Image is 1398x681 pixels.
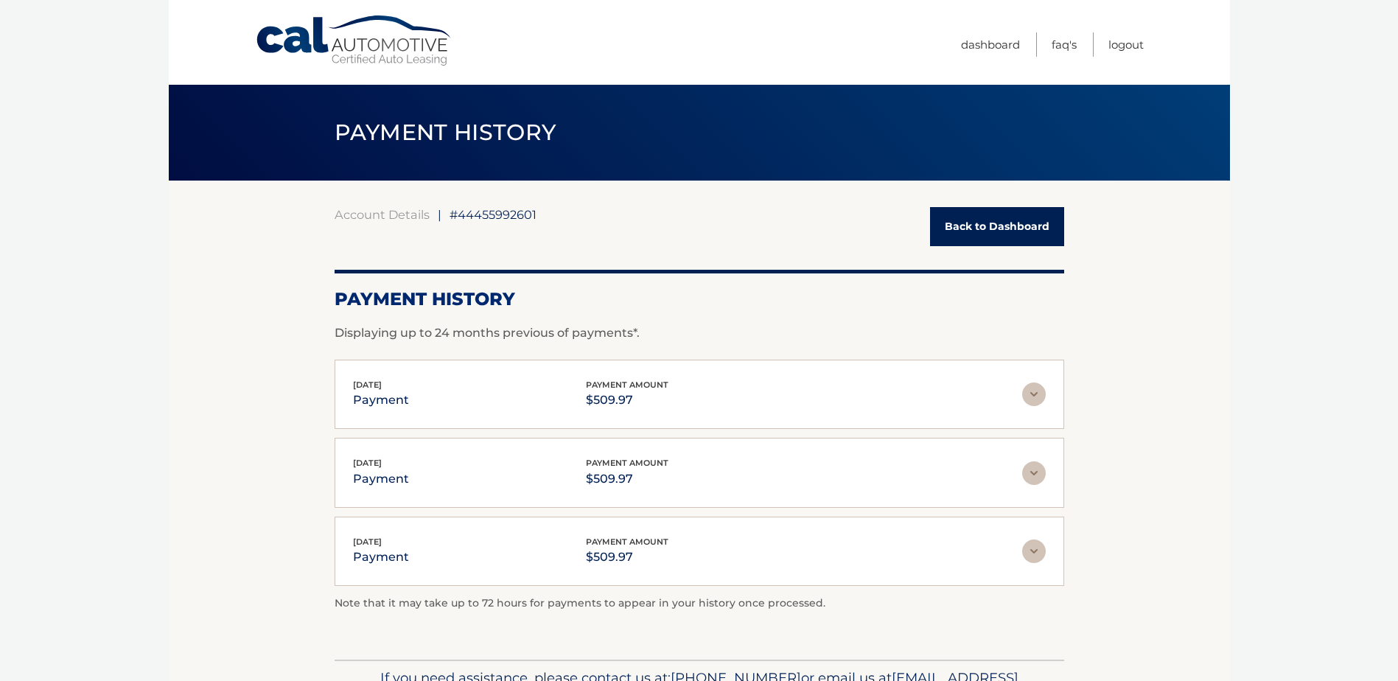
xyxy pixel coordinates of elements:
a: Cal Automotive [255,15,454,67]
span: [DATE] [353,380,382,390]
span: #44455992601 [450,207,537,222]
a: Logout [1108,32,1144,57]
span: [DATE] [353,537,382,547]
p: $509.97 [586,547,668,567]
a: Account Details [335,207,430,222]
img: accordion-rest.svg [1022,383,1046,406]
span: [DATE] [353,458,382,468]
span: payment amount [586,380,668,390]
a: Dashboard [961,32,1020,57]
p: Note that it may take up to 72 hours for payments to appear in your history once processed. [335,595,1064,612]
p: payment [353,469,409,489]
span: PAYMENT HISTORY [335,119,556,146]
span: payment amount [586,458,668,468]
h2: Payment History [335,288,1064,310]
p: $509.97 [586,390,668,411]
span: payment amount [586,537,668,547]
a: FAQ's [1052,32,1077,57]
p: $509.97 [586,469,668,489]
p: payment [353,547,409,567]
img: accordion-rest.svg [1022,539,1046,563]
p: payment [353,390,409,411]
a: Back to Dashboard [930,207,1064,246]
img: accordion-rest.svg [1022,461,1046,485]
p: Displaying up to 24 months previous of payments*. [335,324,1064,342]
span: | [438,207,441,222]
